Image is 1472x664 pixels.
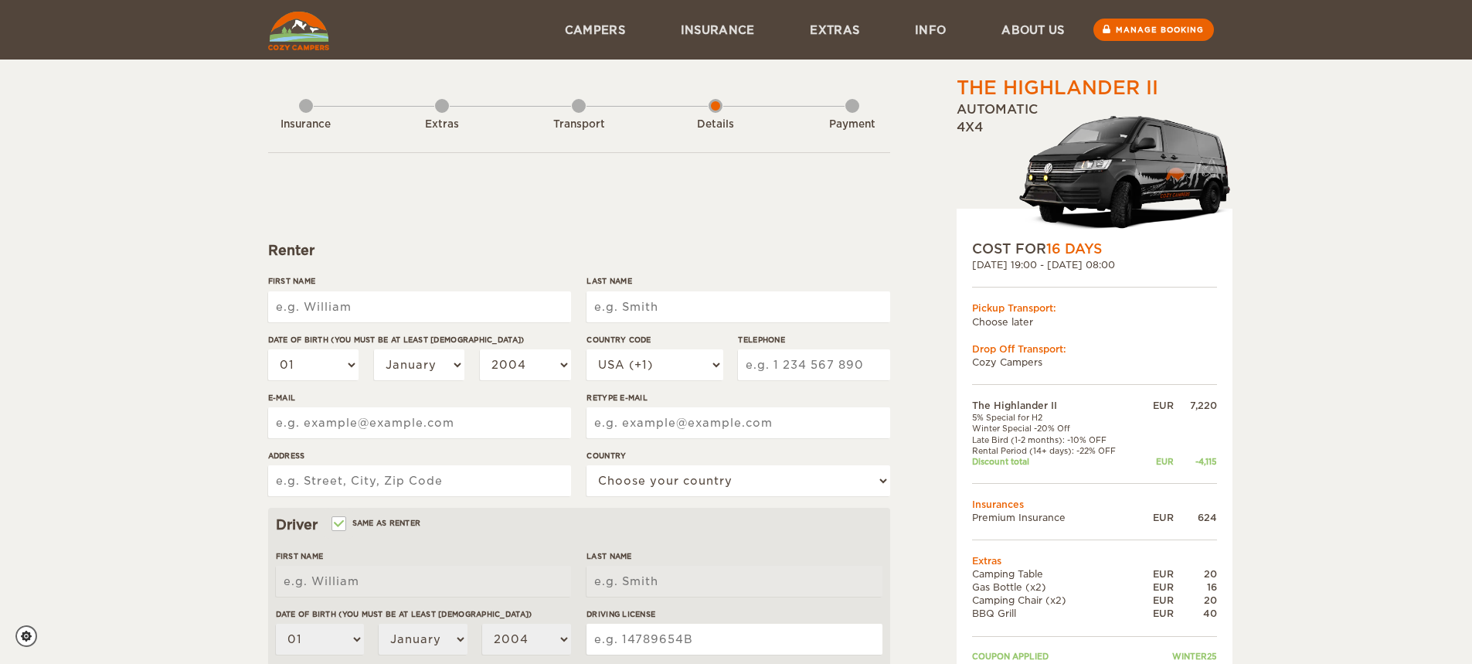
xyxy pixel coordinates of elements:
[586,566,882,597] input: e.g. Smith
[810,117,895,132] div: Payment
[276,516,882,534] div: Driver
[268,291,571,322] input: e.g. William
[972,356,1217,369] td: Cozy Campers
[972,594,1141,607] td: Camping Chair (x2)
[586,334,722,346] label: Country Code
[268,465,571,496] input: e.g. Street, City, Zip Code
[972,581,1141,594] td: Gas Bottle (x2)
[276,550,571,562] label: First Name
[1174,581,1217,594] div: 16
[972,258,1217,271] div: [DATE] 19:00 - [DATE] 08:00
[268,241,890,260] div: Renter
[586,608,882,620] label: Driving License
[276,566,571,597] input: e.g. William
[268,407,571,438] input: e.g. example@example.com
[972,651,1141,662] td: Coupon applied
[586,624,882,655] input: e.g. 14789654B
[268,275,571,287] label: First Name
[738,349,889,380] input: e.g. 1 234 567 890
[276,608,571,620] label: Date of birth (You must be at least [DEMOGRAPHIC_DATA])
[263,117,348,132] div: Insurance
[268,12,329,50] img: Cozy Campers
[268,450,571,461] label: Address
[1174,456,1217,467] div: -4,115
[15,625,47,647] a: Cookie settings
[972,445,1141,456] td: Rental Period (14+ days): -22% OFF
[586,291,889,322] input: e.g. Smith
[268,392,571,404] label: E-mail
[586,550,882,562] label: Last Name
[586,450,889,461] label: Country
[972,434,1141,445] td: Late Bird (1-2 months): -10% OFF
[1174,594,1217,607] div: 20
[972,456,1141,467] td: Discount total
[972,240,1217,258] div: COST FOR
[1141,567,1174,581] div: EUR
[1141,456,1174,467] div: EUR
[333,516,421,530] label: Same as renter
[586,275,889,287] label: Last Name
[972,301,1217,315] div: Pickup Transport:
[333,520,343,530] input: Same as renter
[1141,651,1217,662] td: WINTER25
[1141,594,1174,607] div: EUR
[972,423,1141,434] td: Winter Special -20% Off
[972,412,1141,423] td: 5% Special for H2
[1046,241,1102,257] span: 16 Days
[972,342,1217,356] div: Drop Off Transport:
[957,75,1158,101] div: The Highlander II
[1018,106,1232,240] img: stor-langur-223.png
[399,117,484,132] div: Extras
[972,399,1141,412] td: The Highlander II
[1093,19,1214,41] a: Manage booking
[1174,399,1217,412] div: 7,220
[972,498,1217,511] td: Insurances
[673,117,758,132] div: Details
[1174,567,1217,581] div: 20
[1141,511,1174,524] div: EUR
[1174,511,1217,524] div: 624
[586,392,889,404] label: Retype E-mail
[536,117,621,132] div: Transport
[1141,581,1174,594] div: EUR
[972,554,1217,567] td: Extras
[972,511,1141,524] td: Premium Insurance
[1174,607,1217,620] div: 40
[972,607,1141,620] td: BBQ Grill
[957,101,1232,240] div: Automatic 4x4
[1141,399,1174,412] div: EUR
[738,334,889,346] label: Telephone
[1141,607,1174,620] div: EUR
[972,315,1217,329] td: Choose later
[586,407,889,438] input: e.g. example@example.com
[972,567,1141,581] td: Camping Table
[268,334,571,346] label: Date of birth (You must be at least [DEMOGRAPHIC_DATA])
